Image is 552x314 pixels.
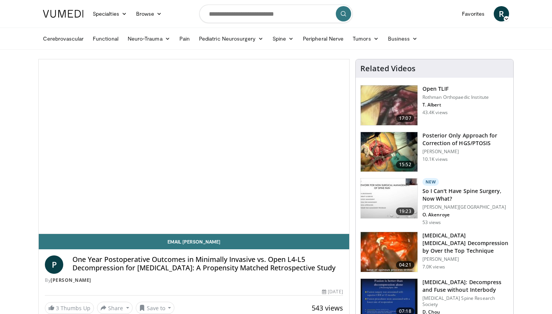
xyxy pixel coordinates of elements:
[422,187,509,203] h3: So I Can't Have Spine Surgery, Now What?
[268,31,298,46] a: Spine
[51,277,91,283] a: [PERSON_NAME]
[494,6,509,21] a: R
[396,208,414,215] span: 19:23
[43,10,84,18] img: VuMedi Logo
[422,219,441,226] p: 53 views
[361,85,417,125] img: 87433_0000_3.png.150x105_q85_crop-smart_upscale.jpg
[422,149,509,155] p: [PERSON_NAME]
[45,277,343,284] div: By
[348,31,383,46] a: Tumors
[422,110,448,116] p: 43.4K views
[360,64,416,73] h4: Related Videos
[38,31,88,46] a: Cerebrovascular
[396,261,414,269] span: 04:21
[123,31,175,46] a: Neuro-Trauma
[360,132,509,172] a: 15:52 Posterior Only Approach for Correction of HGS/PTOSIS [PERSON_NAME] 10.1K views
[422,85,489,93] h3: Open TLIF
[396,114,414,122] span: 17:07
[72,255,343,272] h4: One Year Postoperative Outcomes in Minimally Invasive vs. Open L4-L5 Decompression for [MEDICAL_D...
[131,6,167,21] a: Browse
[396,161,414,168] span: 15:52
[88,6,131,21] a: Specialties
[45,255,63,274] a: P
[298,31,348,46] a: Peripheral Nerve
[175,31,194,46] a: Pain
[39,234,349,249] a: Email [PERSON_NAME]
[199,5,353,23] input: Search topics, interventions
[194,31,268,46] a: Pediatric Neurosurgery
[422,295,509,307] p: [MEDICAL_DATA] Spine Research Society
[422,102,489,108] p: T. Albert
[88,31,123,46] a: Functional
[360,85,509,126] a: 17:07 Open TLIF Rothman Orthopaedic Institute T. Albert 43.4K views
[422,264,445,270] p: 7.0K views
[360,232,509,272] a: 04:21 [MEDICAL_DATA] [MEDICAL_DATA] Decompression by Over the Top Technique [PERSON_NAME] 7.0K views
[361,132,417,172] img: AMFAUBLRvnRX8J4n4xMDoxOjByO_JhYE.150x105_q85_crop-smart_upscale.jpg
[383,31,422,46] a: Business
[457,6,489,21] a: Favorites
[422,232,509,255] h3: [MEDICAL_DATA] [MEDICAL_DATA] Decompression by Over the Top Technique
[422,94,489,100] p: Rothman Orthopaedic Institute
[422,178,439,186] p: New
[422,278,509,294] h3: [MEDICAL_DATA]: Decompress and Fuse without Interbody
[422,212,509,218] p: O. Akenroye
[361,178,417,218] img: c4373fc0-6c06-41b5-9b74-66e3a29521fb.150x105_q85_crop-smart_upscale.jpg
[39,59,349,234] video-js: Video Player
[312,303,343,312] span: 543 views
[136,302,175,314] button: Save to
[422,204,509,210] p: [PERSON_NAME][GEOGRAPHIC_DATA]
[422,256,509,262] p: [PERSON_NAME]
[322,288,343,295] div: [DATE]
[360,178,509,226] a: 19:23 New So I Can't Have Spine Surgery, Now What? [PERSON_NAME][GEOGRAPHIC_DATA] O. Akenroye 53 ...
[361,232,417,272] img: 5bc800f5-1105-408a-bbac-d346e50c89d5.150x105_q85_crop-smart_upscale.jpg
[45,302,94,314] a: 3 Thumbs Up
[56,304,59,312] span: 3
[97,302,133,314] button: Share
[422,156,448,162] p: 10.1K views
[422,132,509,147] h3: Posterior Only Approach for Correction of HGS/PTOSIS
